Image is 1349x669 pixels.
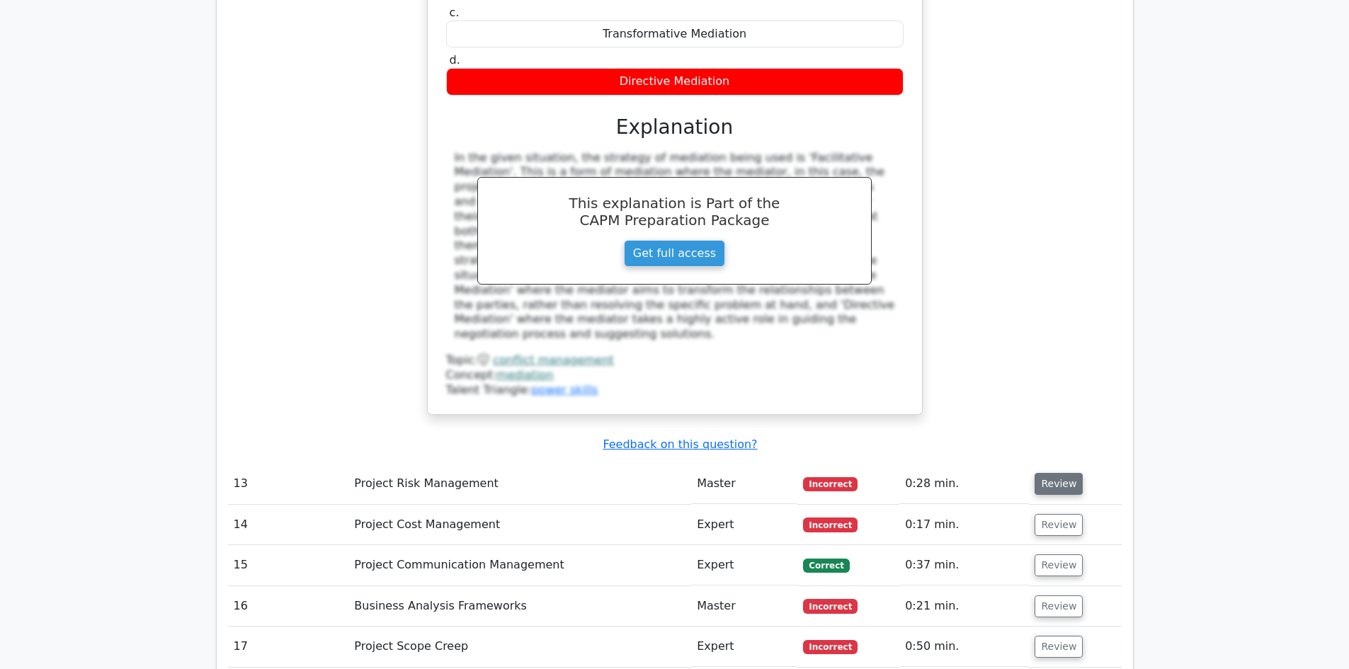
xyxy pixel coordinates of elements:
[899,586,1029,627] td: 0:21 min.
[450,6,460,19] span: c.
[1035,554,1083,576] button: Review
[899,464,1029,504] td: 0:28 min.
[1035,473,1083,495] button: Review
[228,627,349,667] td: 17
[446,21,904,48] div: Transformative Mediation
[691,545,797,585] td: Expert
[1035,636,1083,658] button: Review
[899,627,1029,667] td: 0:50 min.
[228,505,349,545] td: 14
[446,353,904,397] div: Talent Triangle:
[899,545,1029,585] td: 0:37 min.
[691,586,797,627] td: Master
[228,545,349,585] td: 15
[348,545,691,585] td: Project Communication Management
[803,559,849,573] span: Correct
[455,115,895,139] h3: Explanation
[691,627,797,667] td: Expert
[348,586,691,627] td: Business Analysis Frameworks
[493,353,614,367] a: conflict management
[348,505,691,545] td: Project Cost Management
[446,368,904,383] div: Concept:
[691,464,797,504] td: Master
[1035,514,1083,536] button: Review
[228,586,349,627] td: 16
[691,505,797,545] td: Expert
[348,627,691,667] td: Project Scope Creep
[899,505,1029,545] td: 0:17 min.
[446,68,904,96] div: Directive Mediation
[228,464,349,504] td: 13
[603,438,757,451] a: Feedback on this question?
[1035,595,1083,617] button: Review
[803,518,858,532] span: Incorrect
[450,53,460,67] span: d.
[803,477,858,491] span: Incorrect
[455,151,895,342] div: In the given situation, the strategy of mediation being used is 'Facilitative Mediation'. This is...
[446,353,904,368] div: Topic:
[348,464,691,504] td: Project Risk Management
[496,368,553,382] a: mediation
[531,383,598,396] a: power skills
[803,599,858,613] span: Incorrect
[624,240,725,267] a: Get full access
[803,640,858,654] span: Incorrect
